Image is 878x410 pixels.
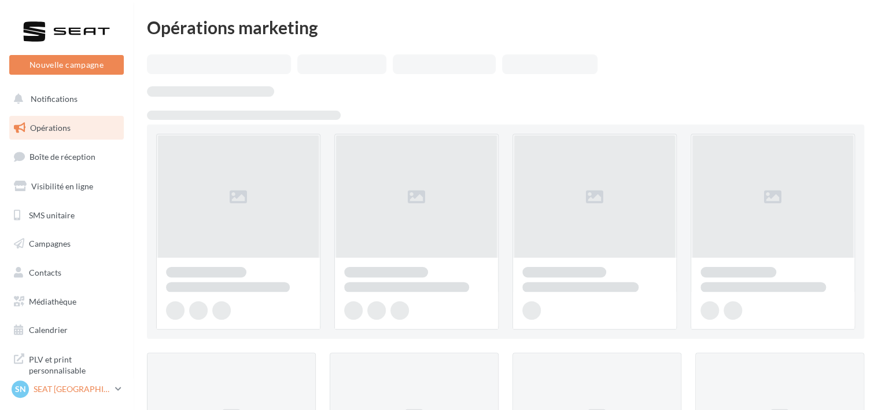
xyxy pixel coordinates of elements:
[15,383,26,395] span: SN
[7,203,126,228] a: SMS unitaire
[7,261,126,285] a: Contacts
[7,318,126,342] a: Calendrier
[7,347,126,381] a: PLV et print personnalisable
[9,378,124,400] a: SN SEAT [GEOGRAPHIC_DATA]
[29,239,71,248] span: Campagnes
[7,144,126,169] a: Boîte de réception
[9,55,124,75] button: Nouvelle campagne
[29,296,76,306] span: Médiathèque
[29,352,119,376] span: PLV et print personnalisable
[29,325,68,335] span: Calendrier
[147,19,864,36] div: Opérations marketing
[31,94,78,104] span: Notifications
[7,290,126,314] a: Médiathèque
[7,116,126,140] a: Opérations
[34,383,110,395] p: SEAT [GEOGRAPHIC_DATA]
[7,174,126,199] a: Visibilité en ligne
[7,87,121,111] button: Notifications
[7,232,126,256] a: Campagnes
[31,181,93,191] span: Visibilité en ligne
[29,152,95,162] span: Boîte de réception
[29,268,61,277] span: Contacts
[30,123,71,133] span: Opérations
[29,210,75,219] span: SMS unitaire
